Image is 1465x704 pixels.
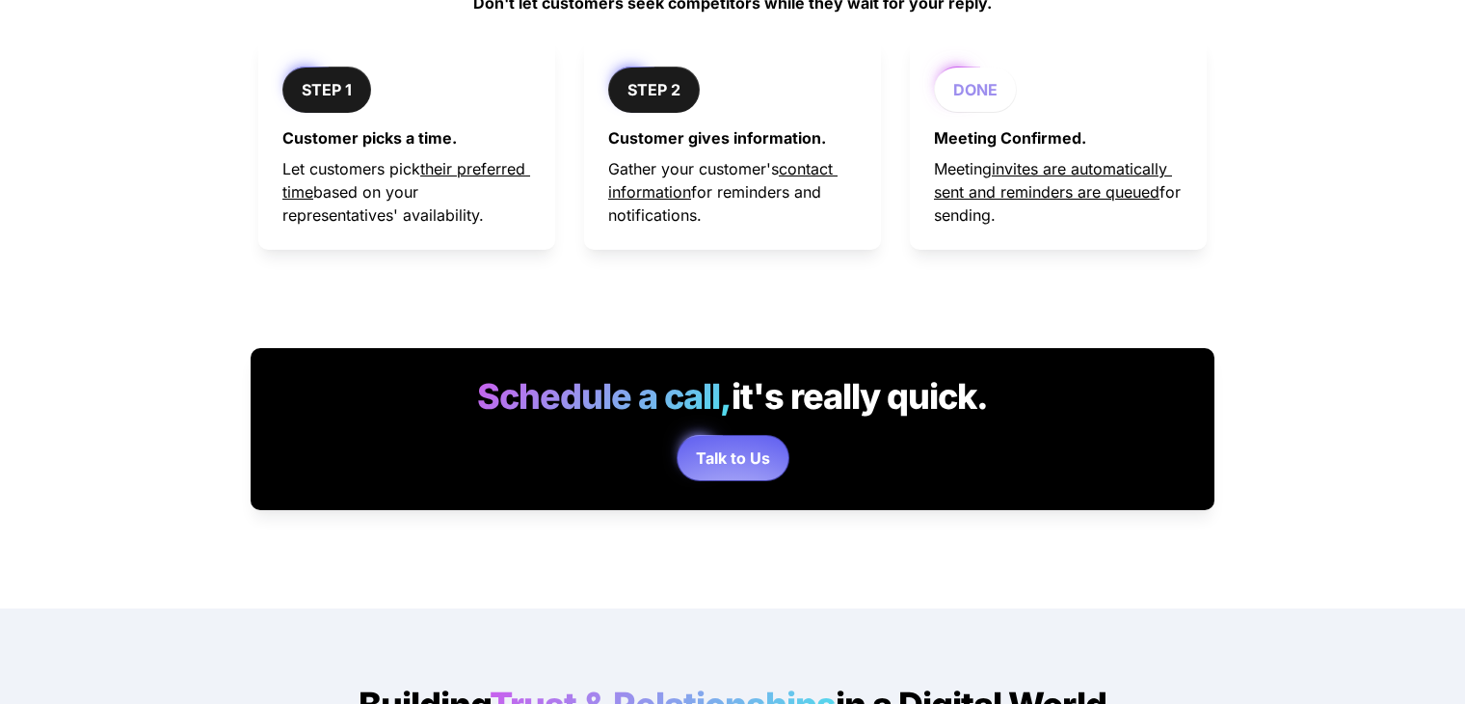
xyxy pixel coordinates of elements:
[608,67,700,113] button: STEP 2
[302,80,352,99] strong: STEP 1
[608,128,826,148] strong: Customer gives information.
[608,182,826,225] span: for reminders and notifications.
[953,80,998,99] strong: DONE
[934,128,1086,148] strong: Meeting Confirmed.
[282,67,371,113] button: STEP 1
[477,375,738,418] span: Schedule a call,
[934,159,1172,202] u: invites are automatically sent and reminders are queued
[608,159,779,178] span: Gather your customer's
[282,128,457,148] strong: Customer picks a time.
[282,159,420,178] span: Let customers pick
[934,182,1185,225] span: for sending.
[732,375,988,418] span: it's really quick.
[627,80,680,99] strong: STEP 2
[677,435,789,481] button: Talk to Us
[677,425,789,491] a: Talk to Us
[282,182,484,225] span: based on your representatives' availability.
[934,159,992,178] span: Meeting
[934,67,1017,113] button: DONE
[696,448,770,468] strong: Talk to Us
